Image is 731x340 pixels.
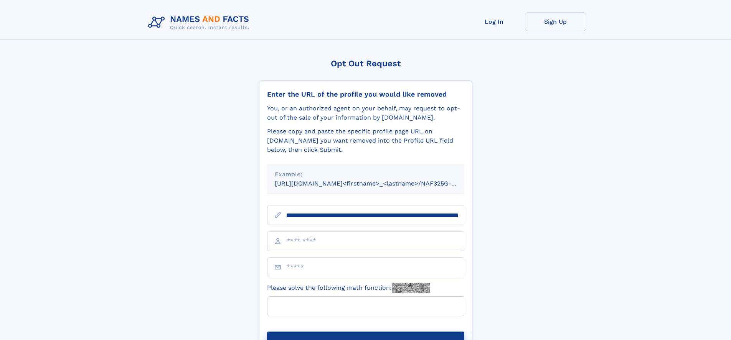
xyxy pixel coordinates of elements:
[267,90,464,99] div: Enter the URL of the profile you would like removed
[267,283,430,293] label: Please solve the following math function:
[259,59,472,68] div: Opt Out Request
[275,180,479,187] small: [URL][DOMAIN_NAME]<firstname>_<lastname>/NAF325G-xxxxxxxx
[275,170,457,179] div: Example:
[525,12,586,31] a: Sign Up
[267,104,464,122] div: You, or an authorized agent on your behalf, may request to opt-out of the sale of your informatio...
[267,127,464,154] div: Please copy and paste the specific profile page URL on [DOMAIN_NAME] you want removed into the Pr...
[464,12,525,31] a: Log In
[145,12,256,33] img: Logo Names and Facts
